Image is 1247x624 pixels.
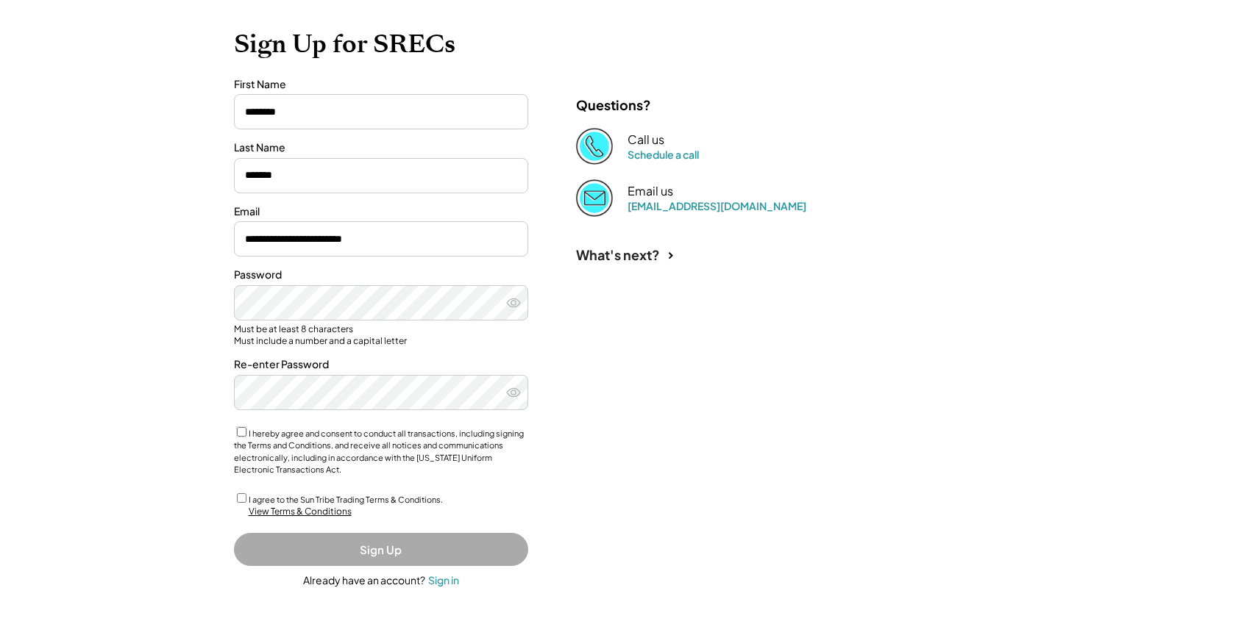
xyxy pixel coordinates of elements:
[576,246,660,263] div: What's next?
[628,184,673,199] div: Email us
[234,533,528,566] button: Sign Up
[234,268,528,282] div: Password
[234,428,524,475] label: I hereby agree and consent to conduct all transactions, including signing the Terms and Condition...
[576,179,613,216] img: Email%202%403x.png
[628,199,806,212] a: [EMAIL_ADDRESS][DOMAIN_NAME]
[234,323,528,346] div: Must be at least 8 characters Must include a number and a capital letter
[303,573,425,588] div: Already have an account?
[249,506,352,518] div: View Terms & Conditions
[576,96,651,113] div: Questions?
[234,29,1014,60] h1: Sign Up for SRECs
[628,132,664,148] div: Call us
[249,495,443,504] label: I agree to the Sun Tribe Trading Terms & Conditions.
[234,77,528,92] div: First Name
[234,140,528,155] div: Last Name
[576,128,613,165] img: Phone%20copy%403x.png
[428,573,459,587] div: Sign in
[234,357,528,372] div: Re-enter Password
[234,204,528,219] div: Email
[628,148,699,161] a: Schedule a call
